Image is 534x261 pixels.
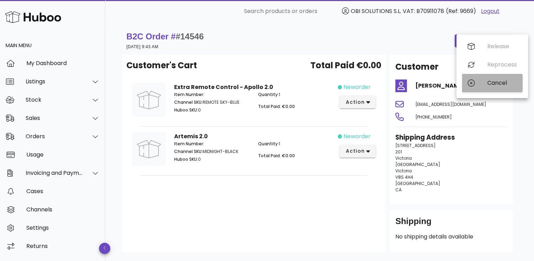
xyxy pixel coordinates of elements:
span: [PHONE_NUMBER] [415,114,452,120]
span: [EMAIL_ADDRESS][DOMAIN_NAME] [415,101,486,107]
p: REMOTE SKY-BLUE [174,99,250,106]
span: Huboo SKU: [174,107,198,113]
span: V8S 4H4 [395,174,413,180]
div: Sales [26,115,83,121]
span: Total Paid: €0.00 [258,153,295,159]
div: Cases [26,188,100,195]
span: #14546 [176,32,204,41]
small: [DATE] 9:43 AM [126,44,158,49]
p: 1 [258,141,334,147]
span: Total Paid: €0.00 [258,103,295,109]
div: Shipping [395,216,507,233]
span: Customer's Cart [126,59,197,72]
p: 0 [174,156,250,163]
span: [STREET_ADDRESS] [395,142,436,148]
div: Usage [26,151,100,158]
strong: Artemis 2.0 [174,132,208,140]
p: MIDNIGHT-BLACK [174,148,250,155]
span: Huboo SKU: [174,156,198,162]
span: OBI SOLUTIONS S.L. VAT: B70911078 [351,7,444,15]
div: Invoicing and Payments [26,170,83,176]
span: [GEOGRAPHIC_DATA] [395,161,440,167]
strong: Extra Remote Control - Apollo 2.0 [174,83,273,91]
span: Total Paid €0.00 [310,59,381,72]
span: neworder [343,83,371,91]
span: Victoria [395,168,412,174]
button: order actions [455,34,513,47]
button: action [339,96,376,108]
a: Logout [481,7,500,15]
span: Item Number: [174,91,204,97]
img: Huboo Logo [5,9,61,25]
div: Cancel [487,79,517,86]
p: 0 [174,107,250,113]
span: CA [395,187,402,193]
img: Product Image [132,83,166,117]
span: Quantity: [258,91,279,97]
strong: B2C Order # [126,32,204,41]
h4: [PERSON_NAME] [415,82,507,90]
div: Returns [26,243,100,249]
div: Stock [26,96,83,103]
div: Settings [26,224,100,231]
span: [GEOGRAPHIC_DATA] [395,180,440,186]
span: Item Number: [174,141,204,147]
span: Quantity: [258,141,279,147]
img: Product Image [132,132,166,166]
p: No shipping details available [395,233,507,241]
span: 201 [395,149,402,155]
p: 1 [258,91,334,98]
span: (Ref: 9669) [446,7,476,15]
h3: Shipping Address [395,133,507,142]
div: My Dashboard [26,60,100,66]
div: Channels [26,206,100,213]
span: action [345,147,365,155]
span: action [345,98,365,106]
div: Orders [26,133,83,140]
div: Listings [26,78,83,85]
span: Channel SKU: [174,148,203,154]
span: Channel SKU: [174,99,203,105]
button: action [339,145,376,158]
h2: Customer [395,61,439,73]
span: neworder [343,132,371,141]
span: Victoria [395,155,412,161]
